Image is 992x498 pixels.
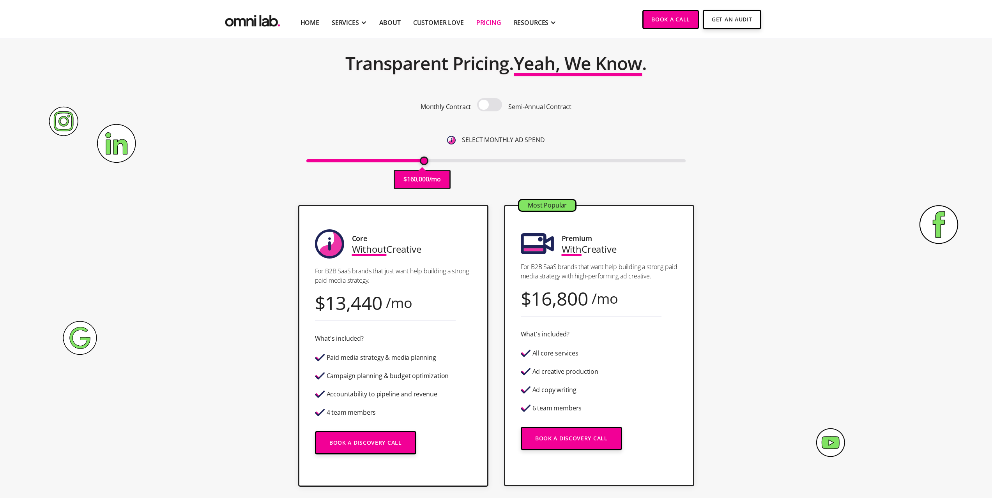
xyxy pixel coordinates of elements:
[532,350,578,357] div: All core services
[508,102,571,112] p: Semi-Annual Contract
[852,408,992,498] iframe: Chat Widget
[592,293,618,304] div: /mo
[519,200,575,211] div: Most Popular
[521,329,569,340] div: What's included?
[562,244,617,254] div: Creative
[421,102,471,112] p: Monthly Contract
[332,18,359,27] div: SERVICES
[514,51,642,75] span: Yeah, We Know
[327,354,436,361] div: Paid media strategy & media planning
[352,243,387,255] span: Without
[562,243,582,255] span: With
[531,293,588,304] div: 16,800
[352,244,422,254] div: Creative
[521,262,677,281] p: For B2B SaaS brands that want help building a strong paid media strategy with high-performing ad ...
[703,10,761,29] a: Get An Audit
[327,391,437,398] div: Accountability to pipeline and revenue
[315,333,364,344] div: What's included?
[407,174,429,185] p: 160,000
[447,136,456,144] img: 6410812402e99d19b372aa32_omni-nav-info.svg
[327,373,449,379] div: Campaign planning & budget optimization
[315,431,416,454] a: Book a Discovery Call
[301,18,319,27] a: Home
[532,387,577,393] div: Ad copy writing
[315,266,472,285] p: For B2B SaaS brands that just want help building a strong paid media strategy.
[462,135,545,145] p: SELECT MONTHLY AD SPEND
[476,18,501,27] a: Pricing
[514,18,549,27] div: RESOURCES
[386,297,412,308] div: /mo
[429,174,441,185] p: /mo
[521,293,531,304] div: $
[223,10,282,29] a: home
[562,233,592,244] div: Premium
[532,368,598,375] div: Ad creative production
[532,405,582,412] div: 6 team members
[352,233,367,244] div: Core
[521,427,622,450] a: Book a Discovery Call
[325,297,382,308] div: 13,440
[315,297,325,308] div: $
[327,409,376,416] div: 4 team members
[345,48,647,79] h2: Transparent Pricing. .
[642,10,699,29] a: Book a Call
[403,174,407,185] p: $
[413,18,464,27] a: Customer Love
[379,18,401,27] a: About
[223,10,282,29] img: Omni Lab: B2B SaaS Demand Generation Agency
